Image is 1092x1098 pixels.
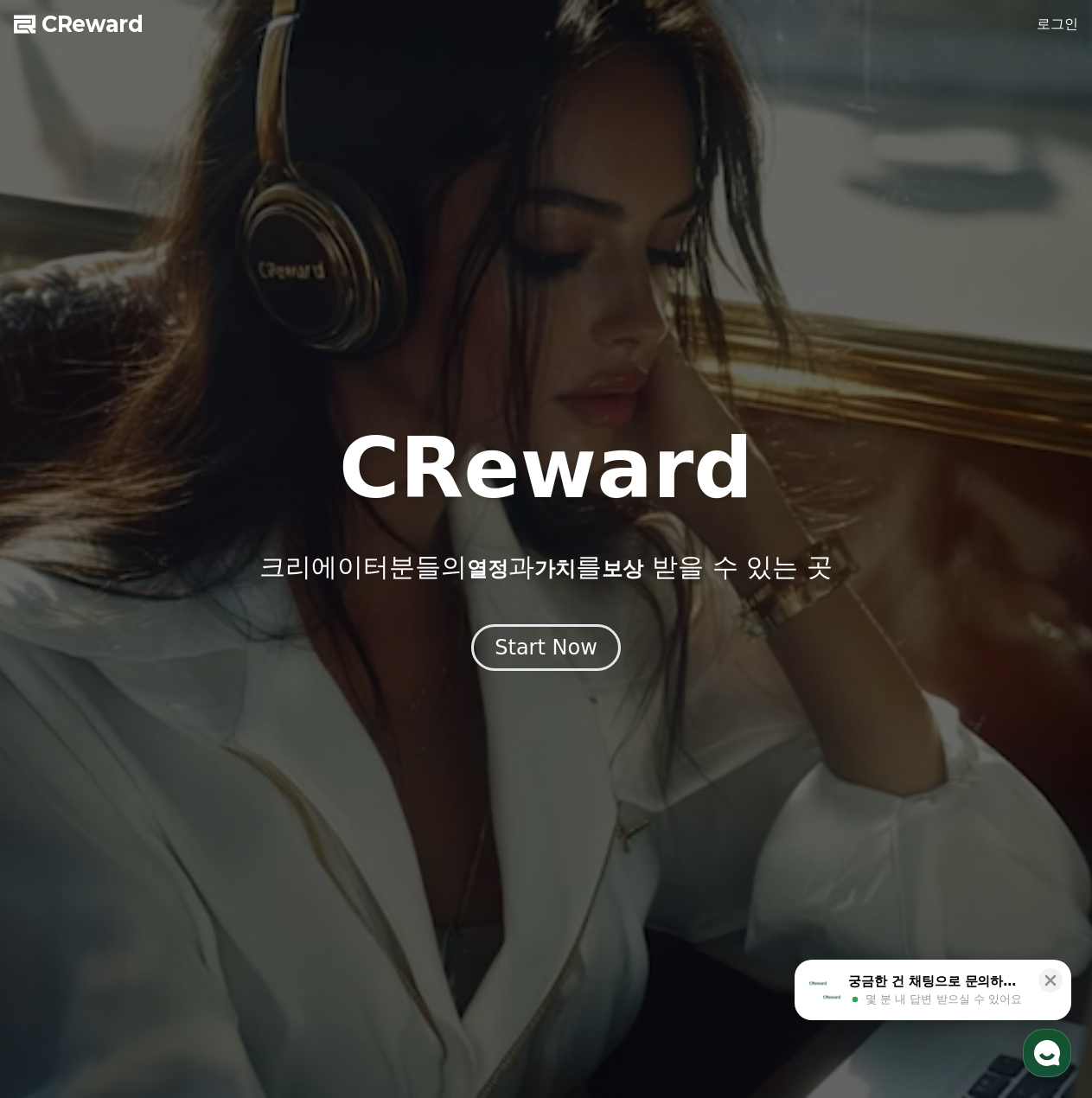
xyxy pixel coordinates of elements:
h1: CReward [339,427,753,510]
span: 열정 [467,557,508,581]
p: 크리에이터분들의 과 를 받을 수 있는 곳 [259,552,832,583]
div: Start Now [495,634,597,661]
span: 가치 [534,557,576,581]
button: Start Now [471,624,621,671]
a: CReward [14,10,144,38]
span: CReward [42,10,144,38]
span: 보상 [602,557,643,581]
a: 로그인 [1037,14,1078,35]
a: Start Now [471,642,621,658]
